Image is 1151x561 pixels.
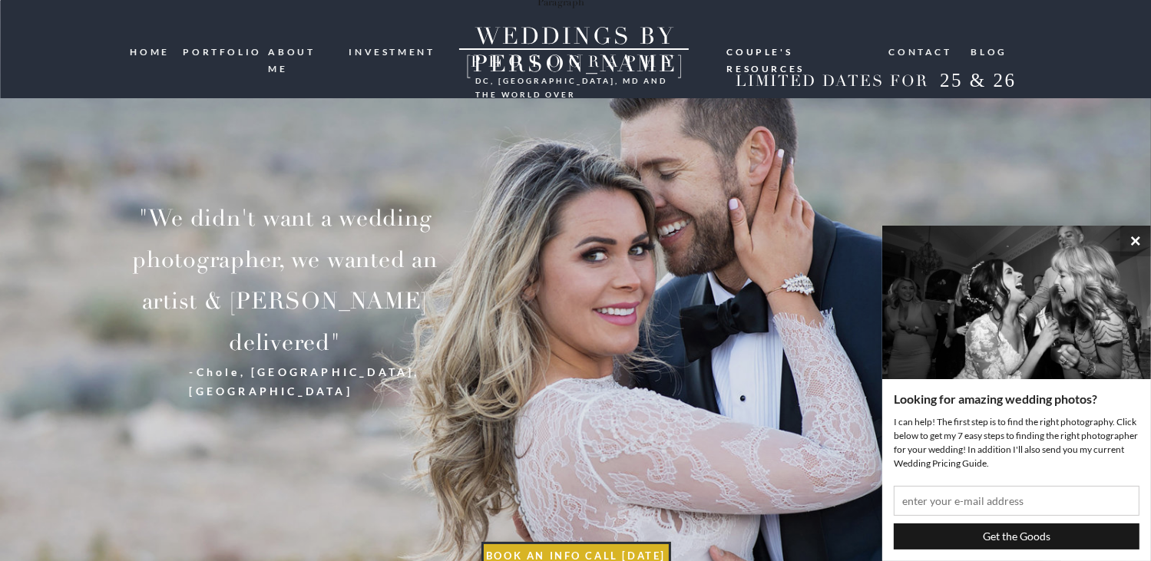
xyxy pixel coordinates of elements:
[476,74,673,86] h3: DC, [GEOGRAPHIC_DATA], md and the world over
[1120,226,1151,256] button: ×
[894,486,1139,516] input: enter your e-mail address
[727,44,875,56] a: Couple's resources
[131,44,173,59] a: HOME
[894,415,1139,470] p: I can help! The first step is to find the right photography. Click below to get my 7 easy steps t...
[269,44,339,58] a: ABOUT ME
[894,391,1139,408] h3: Looking for amazing wedding photos?
[894,523,1139,549] input: Get the Goods
[435,23,716,50] a: WEDDINGS BY [PERSON_NAME]
[889,44,954,58] a: Contact
[184,44,257,58] a: portfolio
[928,69,1029,97] h2: 25 & 26
[121,198,449,318] p: "We didn't want a wedding photographer, we wanted an artist & [PERSON_NAME] delivered"
[190,365,420,398] b: -Chole, [GEOGRAPHIC_DATA], [GEOGRAPHIC_DATA]
[971,44,1008,58] a: blog
[349,44,437,58] a: investment
[730,72,934,91] h2: LIMITED DATES FOR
